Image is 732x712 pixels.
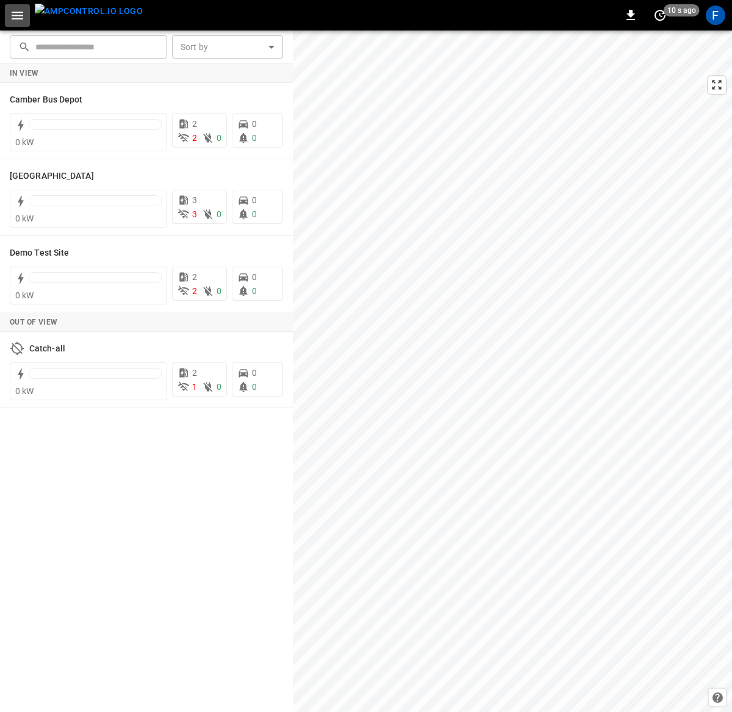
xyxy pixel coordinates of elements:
h6: Catch-all [29,342,65,356]
strong: Out of View [10,318,57,326]
span: 0 kW [15,214,34,223]
span: 0 kW [15,290,34,300]
h6: Demo Test Site [10,246,69,260]
span: 3 [192,195,197,205]
strong: In View [10,69,39,77]
span: 0 [252,209,257,219]
span: 0 kW [15,137,34,147]
span: 0 [252,272,257,282]
span: 0 [252,133,257,143]
span: 0 [252,286,257,296]
span: 0 kW [15,386,34,396]
span: 1 [192,382,197,392]
span: 0 [217,133,221,143]
span: 0 [217,286,221,296]
span: 0 [252,195,257,205]
button: set refresh interval [650,5,670,25]
h6: Camber School Depot [10,170,94,183]
span: 2 [192,286,197,296]
span: 2 [192,133,197,143]
span: 2 [192,119,197,129]
span: 0 [217,209,221,219]
span: 2 [192,368,197,378]
span: 0 [252,382,257,392]
span: 3 [192,209,197,219]
span: 10 s ago [664,4,700,16]
span: 0 [217,382,221,392]
span: 0 [252,368,257,378]
span: 2 [192,272,197,282]
div: profile-icon [706,5,725,25]
h6: Camber Bus Depot [10,93,83,107]
span: 0 [252,119,257,129]
img: ampcontrol.io logo [35,4,143,19]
